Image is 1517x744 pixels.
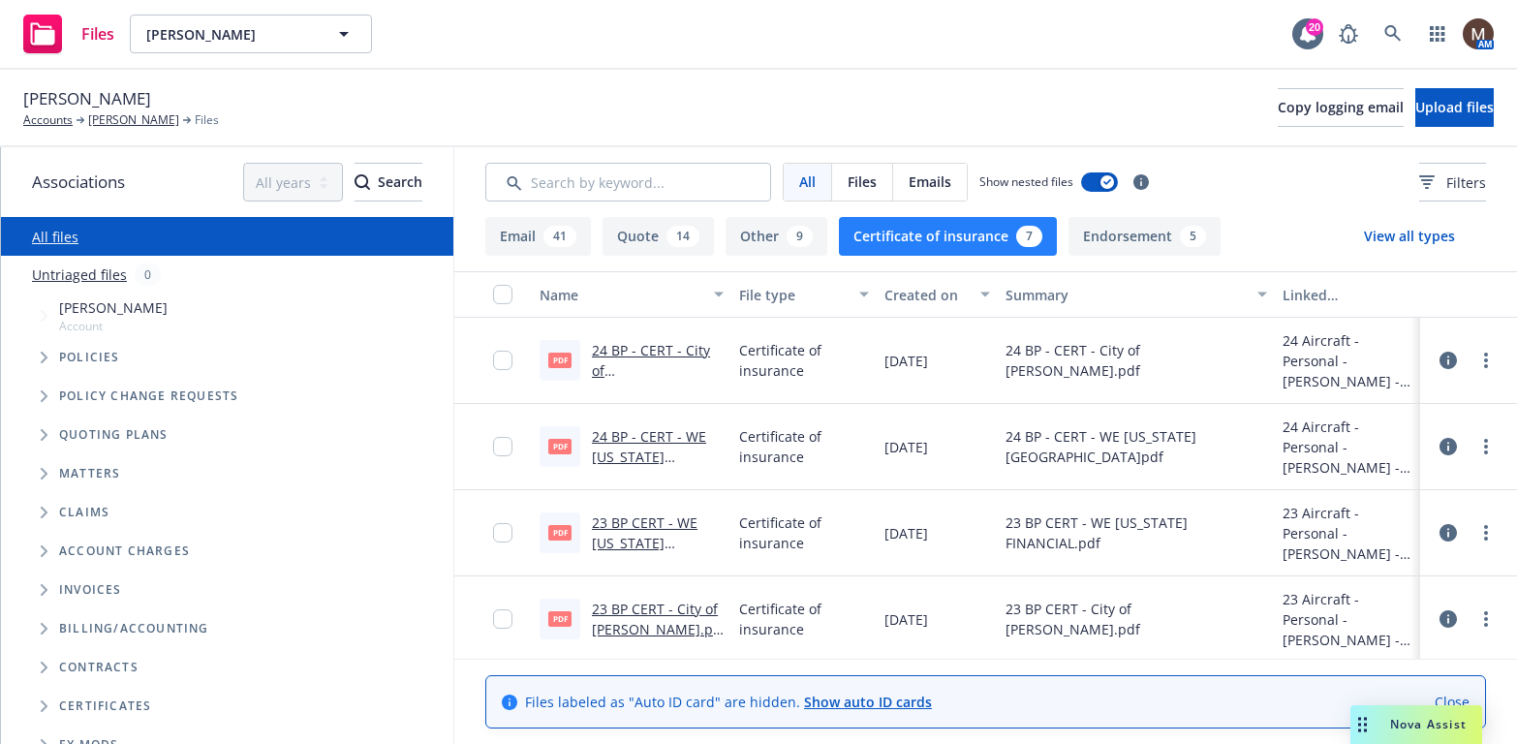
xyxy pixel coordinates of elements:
[884,609,928,630] span: [DATE]
[81,26,114,42] span: Files
[59,390,238,402] span: Policy change requests
[1390,716,1467,732] span: Nova Assist
[1283,330,1412,391] div: 24 Aircraft - Personal - [PERSON_NAME] - N9890H
[848,171,877,192] span: Files
[839,217,1057,256] button: Certificate of insurance
[1016,226,1042,247] div: 7
[59,468,120,480] span: Matters
[532,271,731,318] button: Name
[998,271,1275,318] button: Summary
[1333,217,1486,256] button: View all types
[130,15,372,53] button: [PERSON_NAME]
[739,340,869,381] span: Certificate of insurance
[884,351,928,371] span: [DATE]
[548,353,572,367] span: pdf
[32,264,127,285] a: Untriaged files
[739,512,869,553] span: Certificate of insurance
[59,429,169,441] span: Quoting plans
[1350,705,1482,744] button: Nova Assist
[355,174,370,190] svg: Search
[799,171,816,192] span: All
[485,163,771,201] input: Search by keyword...
[23,111,73,129] a: Accounts
[877,271,998,318] button: Created on
[525,692,932,712] span: Files labeled as "Auto ID card" are hidden.
[548,611,572,626] span: pdf
[1474,607,1498,631] a: more
[1474,435,1498,458] a: more
[1006,426,1267,467] span: 24 BP - CERT - WE [US_STATE][GEOGRAPHIC_DATA]pdf
[548,525,572,540] span: pdf
[1006,599,1267,639] span: 23 BP CERT - City of [PERSON_NAME].pdf
[1283,503,1412,564] div: 23 Aircraft - Personal - [PERSON_NAME] - N9890H
[1350,705,1375,744] div: Drag to move
[787,226,813,247] div: 9
[32,170,125,195] span: Associations
[884,285,969,305] div: Created on
[1278,88,1404,127] button: Copy logging email
[1283,589,1412,650] div: 23 Aircraft - Personal - [PERSON_NAME] - N9890H
[592,427,723,507] a: 24 BP - CERT - WE [US_STATE][GEOGRAPHIC_DATA]pdf.pdf
[1329,15,1368,53] a: Report a Bug
[1446,172,1486,193] span: Filters
[739,285,848,305] div: File type
[1474,521,1498,544] a: more
[1435,692,1470,712] a: Close
[146,24,314,45] span: [PERSON_NAME]
[1283,285,1412,305] div: Linked associations
[726,217,827,256] button: Other
[59,662,139,673] span: Contracts
[731,271,877,318] button: File type
[135,263,161,286] div: 0
[884,437,928,457] span: [DATE]
[1006,340,1267,381] span: 24 BP - CERT - City of [PERSON_NAME].pdf
[32,228,78,246] a: All files
[592,513,713,573] a: 23 BP CERT - WE [US_STATE] FINANCIAL.pdf.pdf
[543,226,576,247] div: 41
[540,285,702,305] div: Name
[1306,18,1323,36] div: 20
[355,164,422,201] div: Search
[1,294,453,609] div: Tree Example
[592,600,722,659] a: 23 BP CERT - City of [PERSON_NAME].pdf.pdf
[493,523,512,542] input: Toggle Row Selected
[355,163,422,201] button: SearchSearch
[1419,172,1486,193] span: Filters
[59,318,168,334] span: Account
[979,173,1073,190] span: Show nested files
[1180,226,1206,247] div: 5
[739,426,869,467] span: Certificate of insurance
[59,507,109,518] span: Claims
[1068,217,1221,256] button: Endorsement
[1415,88,1494,127] button: Upload files
[59,584,122,596] span: Invoices
[1418,15,1457,53] a: Switch app
[739,599,869,639] span: Certificate of insurance
[666,226,699,247] div: 14
[59,352,120,363] span: Policies
[884,523,928,543] span: [DATE]
[592,341,722,420] a: 24 BP - CERT - City of [PERSON_NAME].pdf.pdf
[1374,15,1412,53] a: Search
[59,545,190,557] span: Account charges
[493,351,512,370] input: Toggle Row Selected
[493,285,512,304] input: Select all
[1283,417,1412,478] div: 24 Aircraft - Personal - [PERSON_NAME] - N9890H
[59,623,209,635] span: Billing/Accounting
[1419,163,1486,201] button: Filters
[59,700,151,712] span: Certificates
[88,111,179,129] a: [PERSON_NAME]
[493,609,512,629] input: Toggle Row Selected
[1275,271,1420,318] button: Linked associations
[909,171,951,192] span: Emails
[493,437,512,456] input: Toggle Row Selected
[1278,98,1404,116] span: Copy logging email
[1006,512,1267,553] span: 23 BP CERT - WE [US_STATE] FINANCIAL.pdf
[1463,18,1494,49] img: photo
[804,693,932,711] a: Show auto ID cards
[1006,285,1246,305] div: Summary
[1474,349,1498,372] a: more
[15,7,122,61] a: Files
[195,111,219,129] span: Files
[1415,98,1494,116] span: Upload files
